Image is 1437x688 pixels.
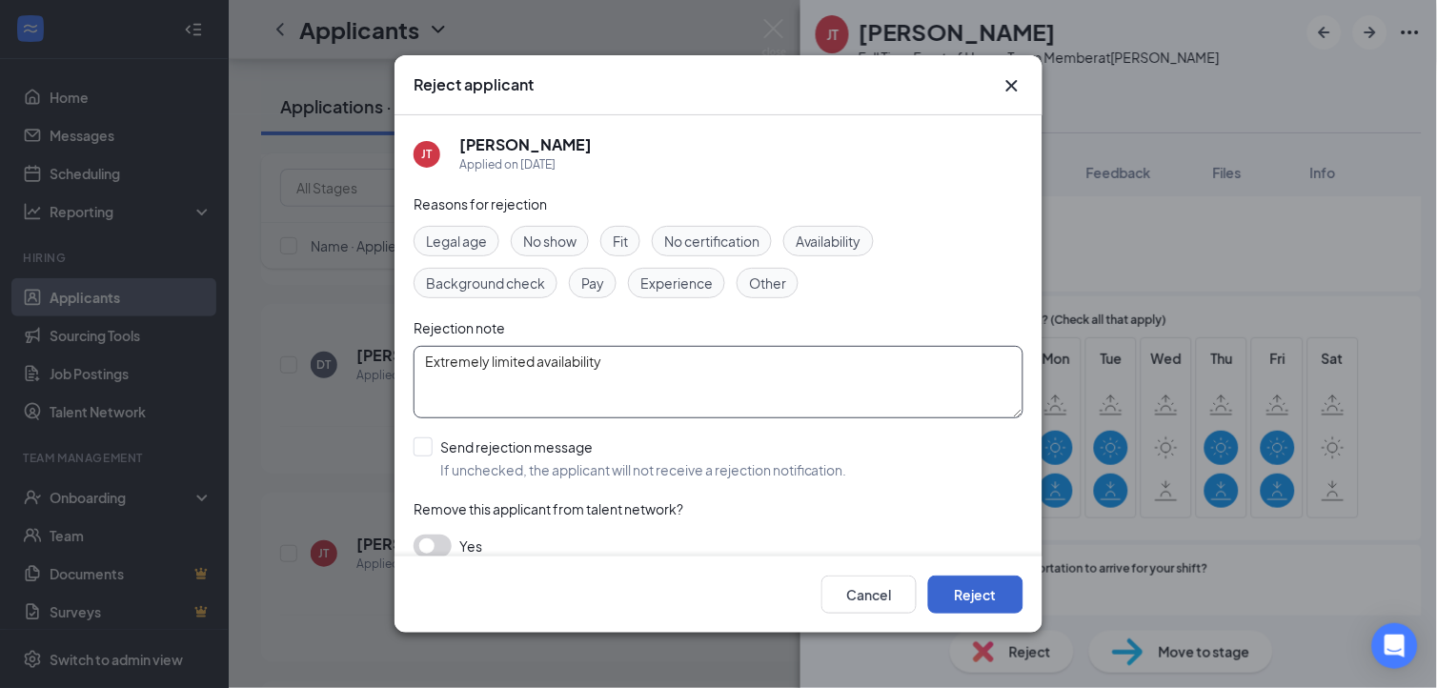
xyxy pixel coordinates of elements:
div: JT [422,146,433,162]
span: Reasons for rejection [414,195,547,212]
span: No certification [664,231,759,252]
span: Legal age [426,231,487,252]
span: Remove this applicant from talent network? [414,500,683,517]
button: Reject [928,576,1023,614]
span: Availability [796,231,861,252]
span: Experience [640,273,713,293]
span: Pay [581,273,604,293]
button: Close [1001,74,1023,97]
textarea: Extremely limited availability [414,346,1023,418]
h5: [PERSON_NAME] [459,134,592,155]
span: No show [523,231,577,252]
span: Fit [613,231,628,252]
h3: Reject applicant [414,74,534,95]
svg: Cross [1001,74,1023,97]
div: Open Intercom Messenger [1372,623,1418,669]
div: Applied on [DATE] [459,155,592,174]
span: Rejection note [414,319,505,336]
button: Cancel [821,576,917,614]
span: Yes [459,535,482,557]
span: Background check [426,273,545,293]
span: Other [749,273,786,293]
